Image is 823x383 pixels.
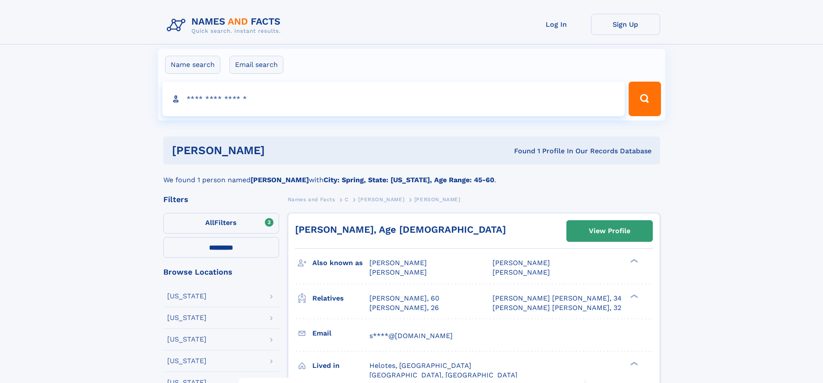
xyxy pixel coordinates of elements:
input: search input [162,82,625,116]
a: Sign Up [591,14,660,35]
span: All [205,218,214,227]
a: View Profile [567,221,652,241]
div: [US_STATE] [167,358,207,364]
span: [PERSON_NAME] [369,259,427,267]
span: [PERSON_NAME] [358,196,404,203]
h3: Also known as [312,256,369,270]
img: Logo Names and Facts [163,14,288,37]
a: [PERSON_NAME] [358,194,404,205]
a: [PERSON_NAME] [PERSON_NAME], 32 [493,303,621,313]
div: [US_STATE] [167,314,207,321]
div: View Profile [589,221,630,241]
a: [PERSON_NAME], 26 [369,303,439,313]
div: [US_STATE] [167,293,207,300]
label: Filters [163,213,279,234]
button: Search Button [629,82,661,116]
a: Log In [522,14,591,35]
span: [PERSON_NAME] [369,268,427,276]
h1: [PERSON_NAME] [172,145,390,156]
div: ❯ [628,361,639,366]
h3: Email [312,326,369,341]
div: We found 1 person named with . [163,165,660,185]
label: Name search [165,56,220,74]
span: [PERSON_NAME] [493,259,550,267]
b: City: Spring, State: [US_STATE], Age Range: 45-60 [324,176,494,184]
span: [PERSON_NAME] [493,268,550,276]
b: [PERSON_NAME] [251,176,309,184]
div: ❯ [628,293,639,299]
a: Names and Facts [288,194,335,205]
a: [PERSON_NAME], Age [DEMOGRAPHIC_DATA] [295,224,506,235]
div: [US_STATE] [167,336,207,343]
a: [PERSON_NAME] [PERSON_NAME], 34 [493,294,622,303]
div: Found 1 Profile In Our Records Database [389,146,651,156]
h3: Lived in [312,358,369,373]
span: C [345,196,349,203]
span: [GEOGRAPHIC_DATA], [GEOGRAPHIC_DATA] [369,371,518,379]
h3: Relatives [312,291,369,306]
div: Filters [163,196,279,203]
span: [PERSON_NAME] [414,196,461,203]
a: [PERSON_NAME], 60 [369,294,439,303]
div: ❯ [628,258,639,264]
a: C [345,194,349,205]
label: Email search [229,56,283,74]
div: Browse Locations [163,268,279,276]
span: Helotes, [GEOGRAPHIC_DATA] [369,361,471,370]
